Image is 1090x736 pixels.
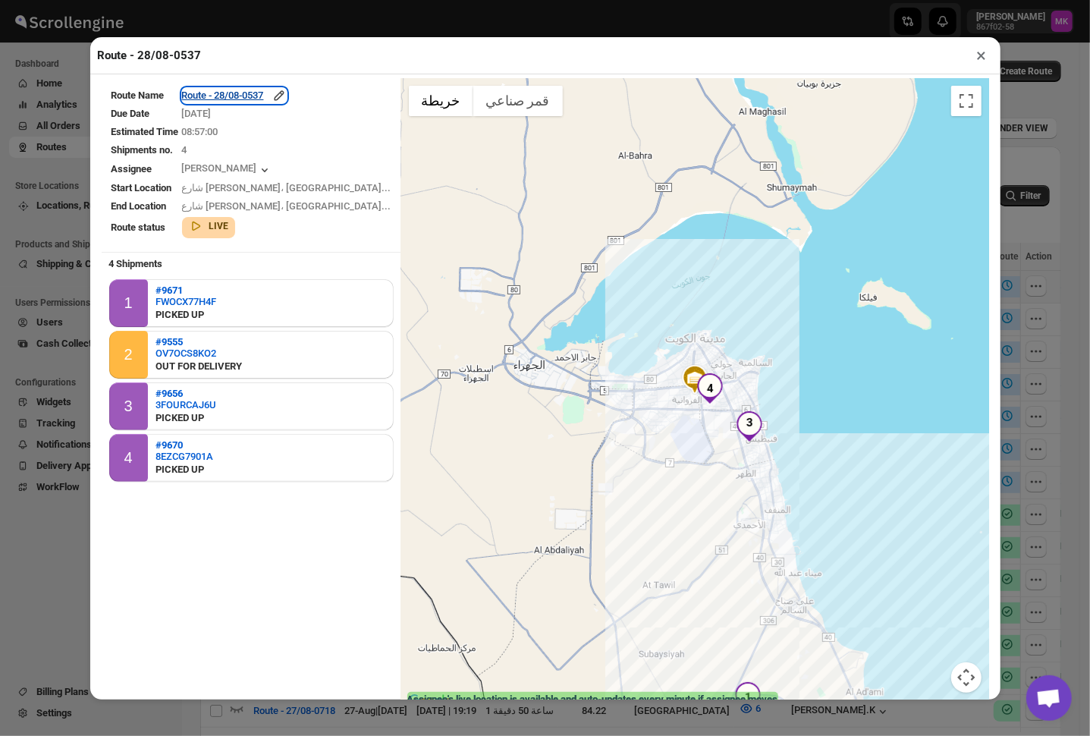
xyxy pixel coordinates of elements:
div: 1 [733,682,763,712]
span: Route status [112,222,166,233]
b: 4 Shipments [102,250,171,277]
div: 4 [695,373,725,404]
button: تبديل إلى العرض ملء الشاشة [951,86,982,116]
button: #9555 [155,336,242,348]
span: 4 [182,144,187,156]
button: [PERSON_NAME] [182,162,272,178]
b: LIVE [209,221,229,231]
span: End Location [112,200,167,212]
span: Start Location [112,182,172,193]
div: 3 [734,411,765,442]
button: 3FOURCAJ6U [155,399,216,410]
div: 4 [124,449,133,467]
button: LIVE [188,219,229,234]
span: Shipments no. [112,144,174,156]
span: Due Date [112,108,150,119]
div: شارع [PERSON_NAME]، [GEOGRAPHIC_DATA]... [182,181,391,196]
span: Route Name [112,90,165,101]
span: Estimated Time [112,126,179,137]
b: #9555 [155,336,183,348]
span: 08:57:00 [182,126,218,137]
div: PICKED UP [155,307,216,322]
button: #9656 [155,388,216,399]
button: عرض صور القمر الصناعي [473,86,563,116]
button: FWOCX77H4F [155,296,216,307]
div: 3 [124,398,133,415]
div: شارع [PERSON_NAME]، [GEOGRAPHIC_DATA]... [182,199,391,214]
button: عرض خريطة الشارع [409,86,473,116]
a: دردشة مفتوحة [1026,675,1072,721]
button: عناصر التحكّم بطريقة عرض الخريطة [951,662,982,693]
span: [DATE] [182,108,212,119]
button: OV7OCS8KO2 [155,348,242,359]
b: #9671 [155,285,183,296]
button: × [971,45,993,66]
button: #9670 [155,439,213,451]
h2: Route - 28/08-0537 [98,48,202,63]
div: OUT FOR DELIVERY [155,359,242,374]
button: #9671 [155,285,216,296]
span: Assignee [112,163,152,175]
b: #9670 [155,439,183,451]
button: 8EZCG7901A [155,451,213,462]
a: ‏فتح هذه المنطقة في "خرائط Google" (يؤدي ذلك إلى فتح نافذة جديدة) [405,691,455,711]
button: Route - 28/08-0537 [182,88,287,103]
div: PICKED UP [155,462,213,477]
div: 2 [124,346,133,363]
div: PICKED UP [155,410,216,426]
b: #9656 [155,388,183,399]
div: 1 [124,294,133,312]
label: Assignee's live location is available and auto-updates every minute if assignee moves [407,692,778,707]
img: Google [405,691,455,711]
